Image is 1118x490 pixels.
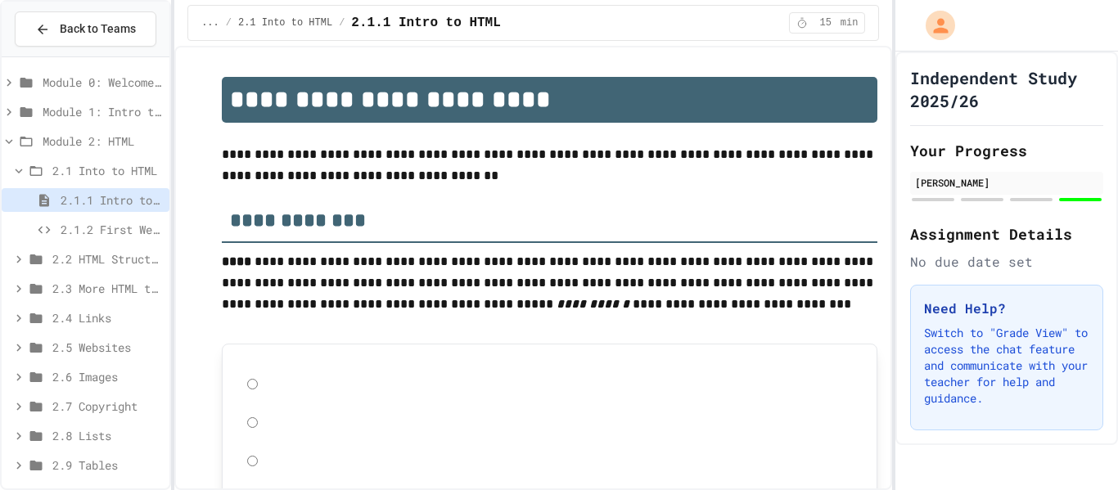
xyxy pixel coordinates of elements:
[915,175,1098,190] div: [PERSON_NAME]
[52,250,163,267] span: 2.2 HTML Structure
[201,16,219,29] span: ...
[339,16,345,29] span: /
[43,103,163,120] span: Module 1: Intro to the Web
[238,16,332,29] span: 2.1 Into to HTML
[910,139,1103,162] h2: Your Progress
[52,280,163,297] span: 2.3 More HTML tags
[52,398,163,415] span: 2.7 Copyright
[910,223,1103,245] h2: Assignment Details
[43,133,163,150] span: Module 2: HTML
[841,16,859,29] span: min
[813,16,839,29] span: 15
[60,20,136,38] span: Back to Teams
[52,427,163,444] span: 2.8 Lists
[52,162,163,179] span: 2.1 Into to HTML
[226,16,232,29] span: /
[908,7,959,44] div: My Account
[52,456,163,474] span: 2.9 Tables
[43,74,163,91] span: Module 0: Welcome to Web Development
[15,11,156,47] button: Back to Teams
[61,221,163,238] span: 2.1.2 First Webpage
[52,368,163,385] span: 2.6 Images
[61,191,163,209] span: 2.1.1 Intro to HTML
[910,252,1103,272] div: No due date set
[52,339,163,356] span: 2.5 Websites
[910,66,1103,112] h1: Independent Study 2025/26
[924,299,1089,318] h3: Need Help?
[52,309,163,326] span: 2.4 Links
[924,325,1089,407] p: Switch to "Grade View" to access the chat feature and communicate with your teacher for help and ...
[351,13,500,33] span: 2.1.1 Intro to HTML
